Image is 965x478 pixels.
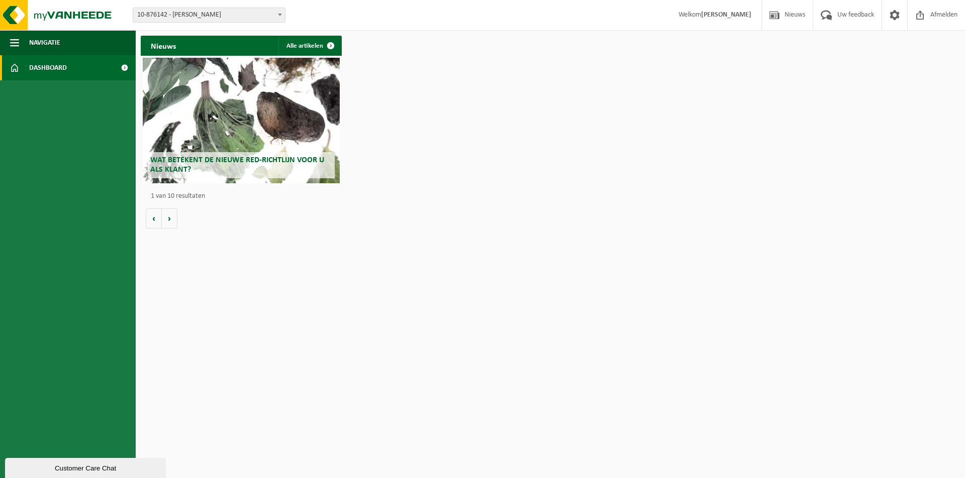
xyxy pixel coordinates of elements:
[133,8,285,22] span: 10-876142 - HUYVAERT TRISTAN - ROESELARE
[701,11,751,19] strong: [PERSON_NAME]
[143,58,340,183] a: Wat betekent de nieuwe RED-richtlijn voor u als klant?
[29,55,67,80] span: Dashboard
[162,208,177,228] button: Volgende
[133,8,285,23] span: 10-876142 - HUYVAERT TRISTAN - ROESELARE
[5,456,168,478] iframe: chat widget
[146,208,162,228] button: Vorige
[278,36,341,56] a: Alle artikelen
[29,30,60,55] span: Navigatie
[150,156,324,174] span: Wat betekent de nieuwe RED-richtlijn voor u als klant?
[141,36,186,55] h2: Nieuws
[151,193,337,200] p: 1 van 10 resultaten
